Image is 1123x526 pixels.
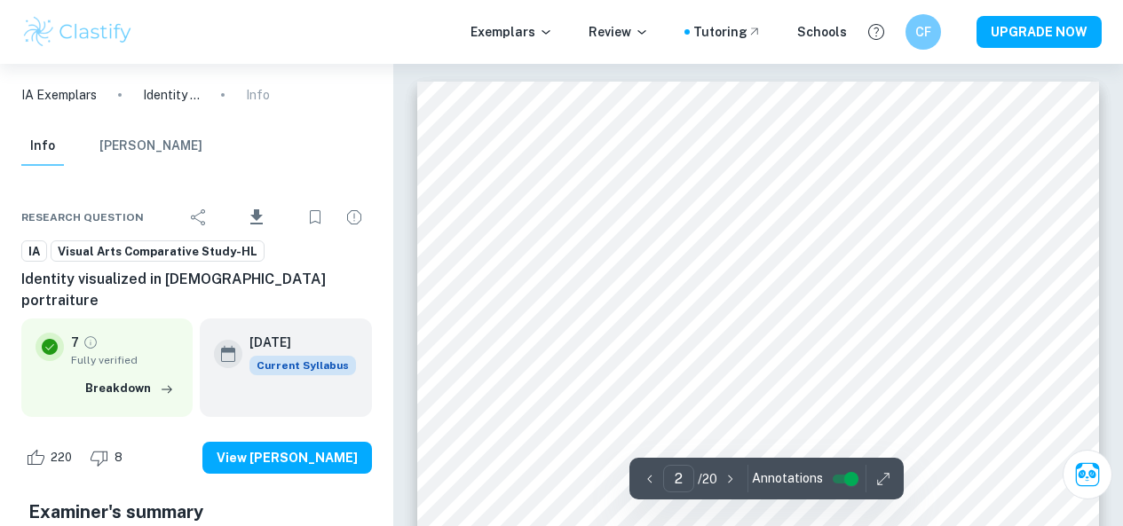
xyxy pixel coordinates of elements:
[83,334,99,350] a: Grade fully verified
[220,194,294,240] div: Download
[51,240,265,263] a: Visual Arts Comparative Study-HL
[249,333,342,352] h6: [DATE]
[181,200,217,235] div: Share
[105,449,132,467] span: 8
[143,85,200,105] p: Identity visualized in [DEMOGRAPHIC_DATA] portraiture
[21,240,47,263] a: IA
[249,356,356,375] div: This exemplar is based on the current syllabus. Feel free to refer to it for inspiration/ideas wh...
[81,375,178,402] button: Breakdown
[246,85,270,105] p: Info
[85,444,132,472] div: Dislike
[297,200,333,235] div: Bookmark
[202,442,372,474] button: View [PERSON_NAME]
[71,333,79,352] p: 7
[21,14,134,50] img: Clastify logo
[41,449,82,467] span: 220
[906,14,941,50] button: CF
[861,17,891,47] button: Help and Feedback
[1063,450,1112,499] button: Ask Clai
[28,499,365,525] h5: Examiner's summary
[71,352,178,368] span: Fully verified
[693,22,762,42] a: Tutoring
[471,22,553,42] p: Exemplars
[21,85,97,105] a: IA Exemplars
[21,444,82,472] div: Like
[22,243,46,261] span: IA
[589,22,649,42] p: Review
[21,209,144,225] span: Research question
[797,22,847,42] a: Schools
[21,269,372,311] h6: Identity visualized in [DEMOGRAPHIC_DATA] portraiture
[698,469,717,489] p: / 20
[913,22,934,42] h6: CF
[752,469,823,488] span: Annotations
[51,243,264,261] span: Visual Arts Comparative Study-HL
[977,16,1102,48] button: UPGRADE NOW
[249,356,356,375] span: Current Syllabus
[99,127,202,166] button: [PERSON_NAME]
[336,200,372,235] div: Report issue
[21,127,64,166] button: Info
